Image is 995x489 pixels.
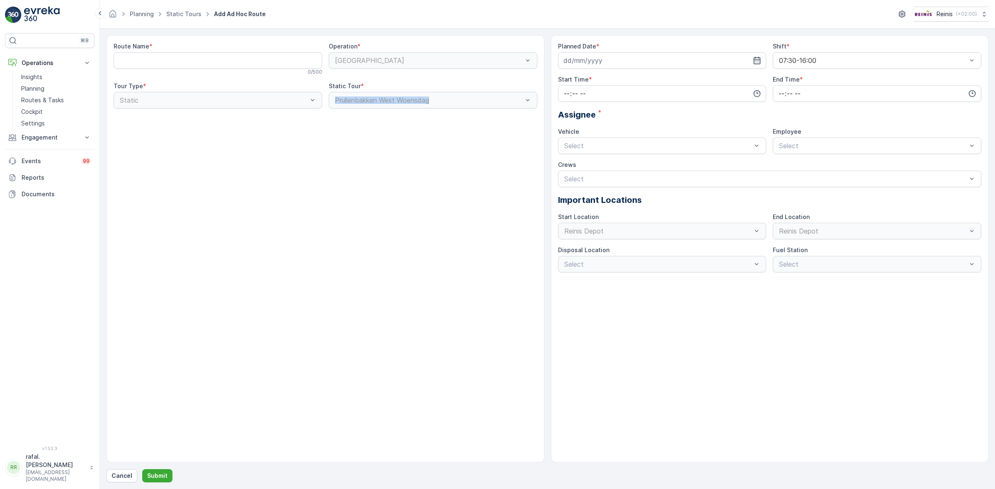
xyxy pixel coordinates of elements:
[779,141,967,151] p: Select
[21,73,42,81] p: Insights
[26,453,85,469] p: rafal.[PERSON_NAME]
[21,119,45,128] p: Settings
[937,10,953,18] p: Reinis
[142,469,172,482] button: Submit
[114,43,149,50] label: Route Name
[107,469,137,482] button: Cancel
[24,7,60,23] img: logo_light-DOdMpM7g.png
[558,43,596,50] label: Planned Date
[5,169,95,186] a: Reports
[22,59,78,67] p: Operations
[5,446,95,451] span: v 1.52.3
[329,43,357,50] label: Operation
[5,453,95,482] button: RRrafal.[PERSON_NAME][EMAIL_ADDRESS][DOMAIN_NAME]
[564,174,967,184] p: Select
[18,71,95,83] a: Insights
[914,10,933,19] img: Reinis-Logo-Vrijstaand_Tekengebied-1-copy2_aBO4n7j.png
[773,128,801,135] label: Employee
[166,10,201,17] a: Static Tours
[22,133,78,142] p: Engagement
[21,84,44,93] p: Planning
[5,129,95,146] button: Engagement
[5,186,95,202] a: Documents
[22,190,91,198] p: Documents
[558,108,596,121] span: Assignee
[108,12,117,19] a: Homepage
[18,106,95,118] a: Cockpit
[7,461,20,474] div: RR
[212,10,267,18] span: Add Ad Hoc Route
[5,7,22,23] img: logo
[956,11,977,17] p: ( +02:00 )
[18,83,95,94] a: Planning
[5,55,95,71] button: Operations
[22,173,91,182] p: Reports
[83,158,90,164] p: 99
[18,94,95,106] a: Routes & Tasks
[558,128,579,135] label: Vehicle
[558,246,609,253] label: Disposal Location
[308,69,322,75] p: 0 / 500
[5,153,95,169] a: Events99
[558,161,576,168] label: Crews
[773,246,808,253] label: Fuel Station
[773,76,800,83] label: End Time
[18,118,95,129] a: Settings
[773,213,810,220] label: End Location
[564,141,752,151] p: Select
[558,52,767,69] input: dd/mm/yyyy
[80,37,89,44] p: ⌘B
[130,10,154,17] a: Planning
[773,43,786,50] label: Shift
[114,82,143,89] label: Tour Type
[22,157,76,165] p: Events
[558,76,589,83] label: Start Time
[26,469,85,482] p: [EMAIL_ADDRESS][DOMAIN_NAME]
[914,7,988,22] button: Reinis(+02:00)
[21,108,43,116] p: Cockpit
[558,213,599,220] label: Start Location
[329,82,361,89] label: Static Tour
[147,472,167,480] p: Submit
[21,96,64,104] p: Routes & Tasks
[558,194,982,206] p: Important Locations
[112,472,132,480] p: Cancel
